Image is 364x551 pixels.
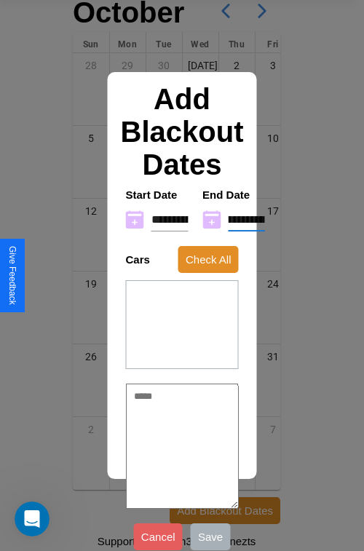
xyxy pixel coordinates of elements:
[178,246,239,273] button: Check All
[191,523,230,550] button: Save
[126,189,189,201] h4: Start Date
[134,523,183,550] button: Cancel
[7,246,17,305] div: Give Feedback
[202,189,265,201] h4: End Date
[126,253,150,266] h4: Cars
[119,83,246,181] h2: Add Blackout Dates
[15,502,50,536] iframe: Intercom live chat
